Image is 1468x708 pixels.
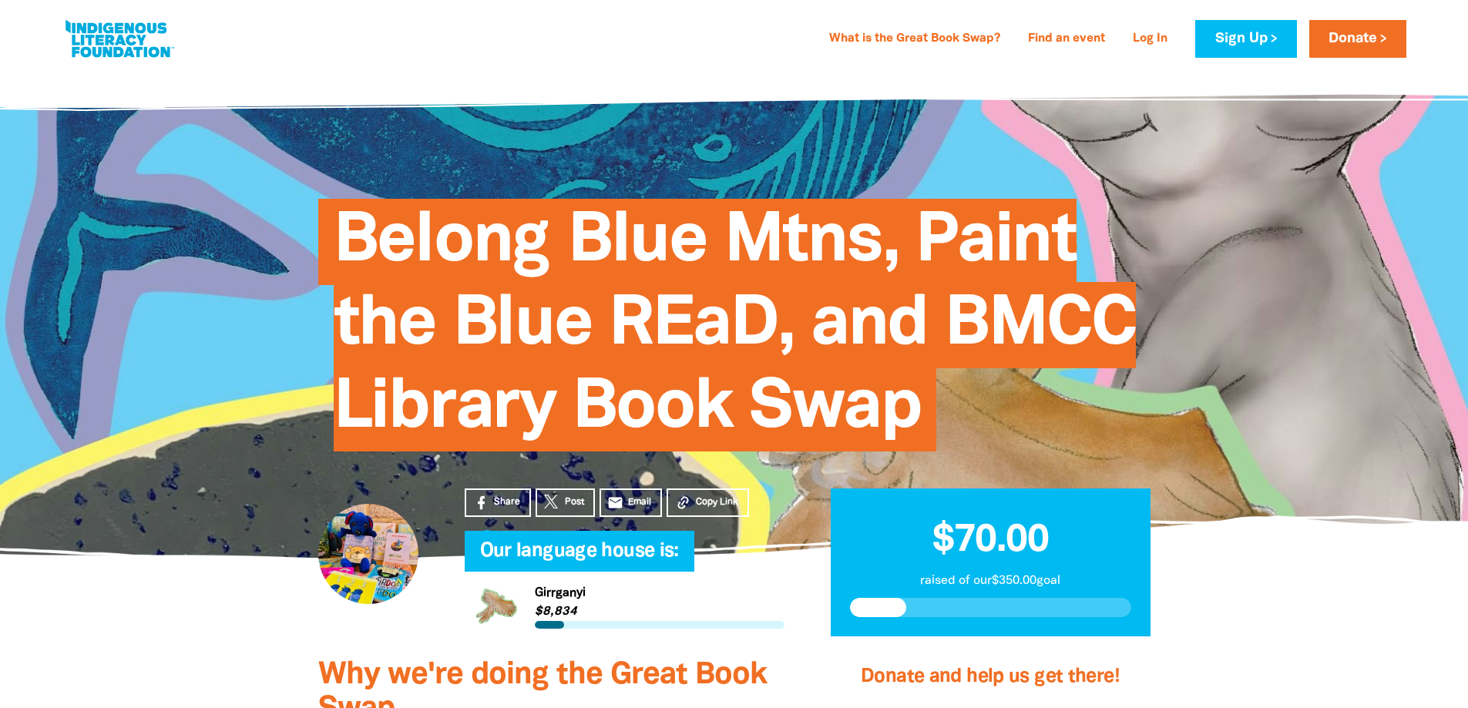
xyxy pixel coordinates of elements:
button: Copy Link [667,488,749,517]
span: Post [565,495,584,509]
span: Our language house is: [480,542,679,572]
h6: My Team [465,556,784,565]
span: Donate and help us get there! [861,668,1120,686]
a: emailEmail [600,488,663,517]
a: Donate [1309,20,1406,58]
span: Copy Link [696,495,738,509]
a: Find an event [1019,27,1114,52]
span: $70.00 [932,523,1049,559]
a: Log In [1124,27,1177,52]
a: What is the Great Book Swap? [820,27,1009,52]
span: Belong Blue Mtns, Paint the Blue REaD, and BMCC Library Book Swap [334,210,1136,451]
p: raised of our $350.00 goal [850,572,1131,590]
i: email [607,495,623,511]
a: Sign Up [1195,20,1296,58]
span: Email [628,495,651,509]
a: Post [536,488,595,517]
span: Share [494,495,520,509]
a: Share [465,488,531,517]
